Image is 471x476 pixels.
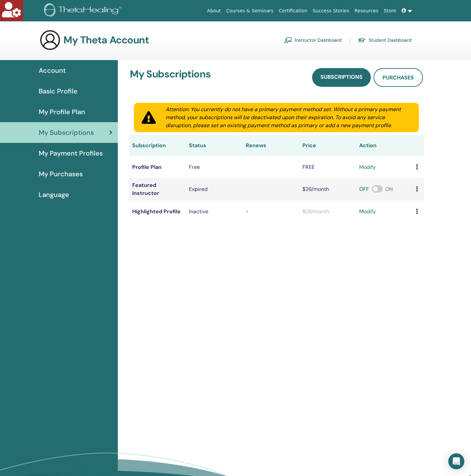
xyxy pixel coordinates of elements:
[352,5,381,17] a: Resources
[302,164,315,171] span: FREE
[242,135,299,156] th: Renews
[39,128,94,138] span: My Subscriptions
[374,68,423,87] a: Purchases
[129,135,186,156] th: Subscription
[385,186,393,193] span: ON
[39,169,83,179] span: My Purchases
[130,68,211,84] h3: My Subscriptions
[276,5,310,17] a: Certification
[186,135,242,156] th: Status
[359,163,376,171] a: modify
[381,5,399,17] a: Store
[158,105,419,130] div: Attention: You currently do not have a primary payment method set. Without a primary payment meth...
[359,186,369,193] span: OFF
[320,73,363,80] span: Subscriptions
[246,208,249,215] span: -
[224,5,276,17] a: Courses & Seminars
[448,453,464,469] div: Open Intercom Messenger
[39,148,103,158] span: My Payment Profiles
[204,5,223,17] a: About
[189,163,239,171] div: Free
[129,201,186,222] td: Highlighted Profile
[189,185,239,193] div: Expired
[383,74,414,81] span: Purchases
[63,34,149,46] h3: My Theta Account
[302,208,329,215] span: $28/month
[312,68,371,87] a: Subscriptions
[39,29,61,51] img: generic-user-icon.jpg
[129,178,186,201] td: Featured Instructor
[284,35,341,45] a: Instructor Dashboard
[284,37,292,43] img: chalkboard-teacher.svg
[39,107,85,117] span: My Profile Plan
[358,37,366,43] img: graduation-cap.svg
[129,156,186,178] td: Profile Plan
[299,135,356,156] th: Price
[39,190,69,200] span: Language
[358,35,412,45] a: Student Dashboard
[189,208,239,216] p: Inactive
[302,186,329,193] span: $26/month
[356,135,413,156] th: Action
[310,5,352,17] a: Success Stories
[39,86,77,96] span: Basic Profile
[39,65,66,75] span: Account
[44,3,124,18] img: logo.png
[359,208,376,216] a: modify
